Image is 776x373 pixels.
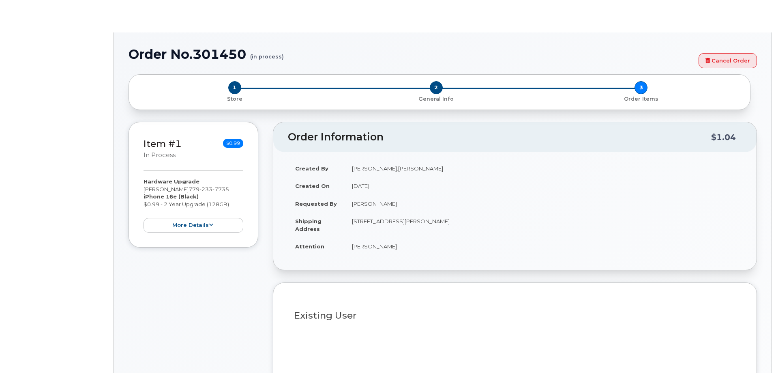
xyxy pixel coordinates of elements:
[144,178,199,185] strong: Hardware Upgrade
[699,53,757,68] a: Cancel Order
[199,186,212,192] span: 233
[345,195,742,213] td: [PERSON_NAME]
[135,94,334,103] a: 1 Store
[212,186,229,192] span: 7735
[337,95,535,103] p: General Info
[295,165,328,172] strong: Created By
[189,186,229,192] span: 779
[144,218,243,233] button: more details
[144,151,176,159] small: in process
[345,212,742,237] td: [STREET_ADDRESS][PERSON_NAME]
[294,310,736,321] h3: Existing User
[334,94,538,103] a: 2 General Info
[288,132,711,143] h2: Order Information
[295,218,322,232] strong: Shipping Address
[345,160,742,177] td: [PERSON_NAME].[PERSON_NAME]
[223,139,243,148] span: $0.99
[139,95,330,103] p: Store
[295,201,337,207] strong: Requested By
[228,81,241,94] span: 1
[144,138,182,149] a: Item #1
[711,129,736,145] div: $1.04
[295,183,330,189] strong: Created On
[345,177,742,195] td: [DATE]
[144,193,199,200] strong: iPhone 16e (Black)
[295,243,324,250] strong: Attention
[430,81,443,94] span: 2
[345,237,742,255] td: [PERSON_NAME]
[250,47,284,60] small: (in process)
[129,47,695,61] h1: Order No.301450
[144,178,243,233] div: [PERSON_NAME] $0.99 - 2 Year Upgrade (128GB)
